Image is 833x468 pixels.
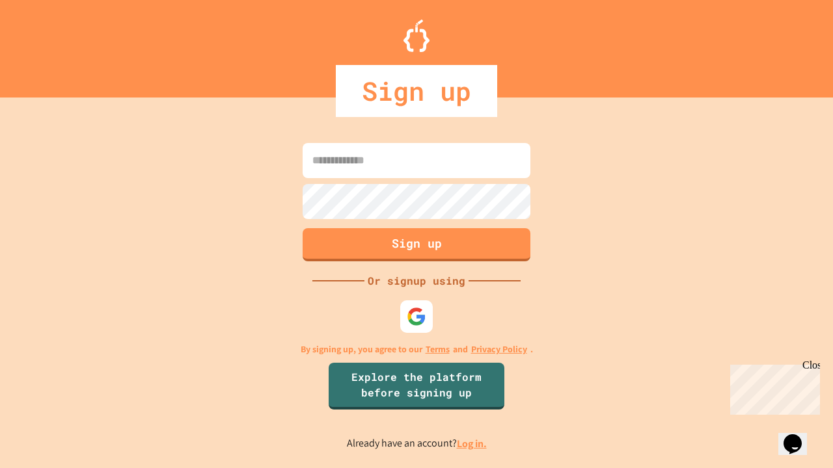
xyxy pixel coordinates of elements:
[778,416,820,455] iframe: chat widget
[426,343,450,356] a: Terms
[347,435,487,452] p: Already have an account?
[725,359,820,415] iframe: chat widget
[364,273,469,289] div: Or signup using
[336,65,497,117] div: Sign up
[301,343,533,356] p: By signing up, you agree to our and .
[407,307,426,326] img: google-icon.svg
[403,19,430,52] img: Logo.svg
[471,343,527,356] a: Privacy Policy
[457,437,487,450] a: Log in.
[303,228,530,261] button: Sign up
[329,363,504,409] a: Explore the platform before signing up
[5,5,90,83] div: Chat with us now!Close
